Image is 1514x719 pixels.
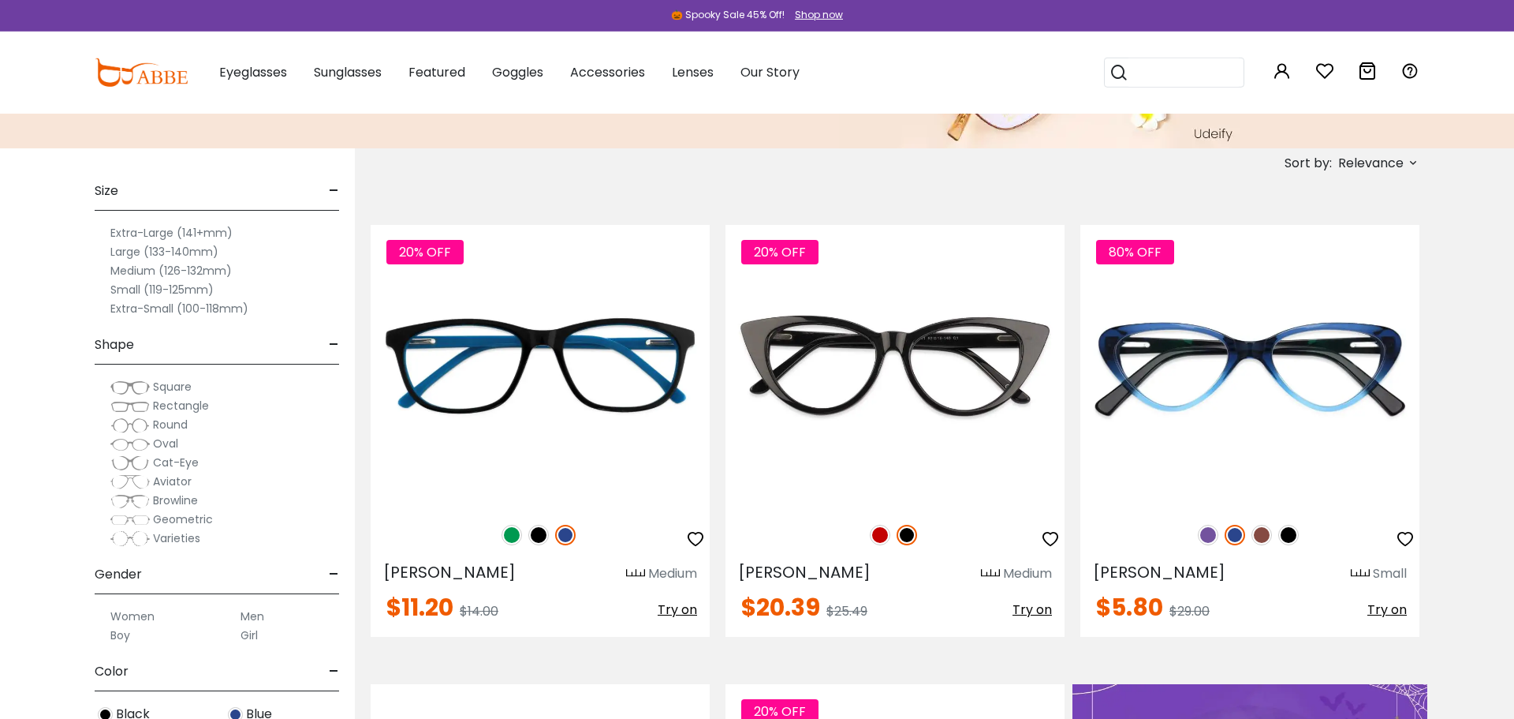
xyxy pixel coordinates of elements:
span: - [329,556,339,594]
span: $5.80 [1096,590,1163,624]
img: size ruler [1351,568,1370,580]
span: Sunglasses [314,63,382,81]
span: Our Story [740,63,800,81]
span: Round [153,417,188,433]
img: Geometric.png [110,512,150,528]
button: Try on [1012,596,1052,624]
span: $20.39 [741,590,820,624]
span: $11.20 [386,590,453,624]
label: Extra-Small (100-118mm) [110,299,248,318]
div: Shop now [795,8,843,22]
label: Medium (126-132mm) [110,261,232,280]
img: Brown [1251,525,1272,545]
span: [PERSON_NAME] [383,561,516,583]
img: abbeglasses.com [95,58,188,87]
button: Try on [1367,596,1407,624]
img: Browline.png [110,493,150,509]
img: size ruler [981,568,1000,580]
img: Blue Machovec - Acetate ,Universal Bridge Fit [371,225,710,507]
img: size ruler [626,568,645,580]
img: Black [528,525,549,545]
img: Black [1278,525,1299,545]
span: Varieties [153,530,200,546]
img: Green [502,525,522,545]
div: Medium [648,564,697,583]
span: 20% OFF [741,240,819,264]
span: Aviator [153,474,192,489]
label: Women [110,607,155,626]
img: Black [897,525,917,545]
span: Browline [153,492,198,508]
img: Blue [555,525,576,545]
span: Accessories [570,63,645,81]
label: Girl [241,626,258,645]
div: Medium [1003,564,1052,583]
span: Eyeglasses [219,63,287,81]
span: Try on [1367,601,1407,619]
span: Shape [95,326,134,364]
span: $29.00 [1169,602,1210,620]
img: Oval.png [110,436,150,452]
img: Rectangle.png [110,399,150,414]
span: Cat-Eye [153,455,199,470]
span: Lenses [672,63,714,81]
img: Aviator.png [110,474,150,490]
label: Men [241,607,264,626]
img: Square.png [110,380,150,395]
span: 80% OFF [1096,240,1174,264]
img: Round.png [110,418,150,433]
div: 🎃 Spooky Sale 45% Off! [671,8,785,22]
span: Color [95,653,129,691]
span: $25.49 [826,602,867,620]
img: Cat-Eye.png [110,455,150,471]
span: - [329,653,339,691]
span: Featured [408,63,465,81]
span: Sort by: [1285,154,1332,172]
span: Relevance [1338,149,1404,178]
span: Goggles [492,63,543,81]
span: Square [153,379,192,395]
span: - [329,326,339,364]
span: [PERSON_NAME] [738,561,871,583]
span: Size [95,172,118,210]
img: Black Nora - Acetate ,Universal Bridge Fit [725,225,1065,507]
img: Red [870,525,890,545]
label: Small (119-125mm) [110,280,214,299]
span: [PERSON_NAME] [1093,561,1225,583]
span: Gender [95,556,142,594]
label: Large (133-140mm) [110,242,218,261]
a: Shop now [787,8,843,21]
img: Blue Hannah - Acetate ,Universal Bridge Fit [1080,225,1419,507]
img: Purple [1198,525,1218,545]
label: Extra-Large (141+mm) [110,223,233,242]
span: Try on [658,601,697,619]
button: Try on [658,596,697,624]
label: Boy [110,626,130,645]
span: - [329,172,339,210]
img: Blue [1225,525,1245,545]
span: Oval [153,436,178,451]
span: 20% OFF [386,240,464,264]
img: Varieties.png [110,530,150,547]
span: $14.00 [460,602,498,620]
span: Try on [1012,601,1052,619]
span: Geometric [153,511,213,527]
span: Rectangle [153,398,209,414]
div: Small [1373,564,1407,583]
